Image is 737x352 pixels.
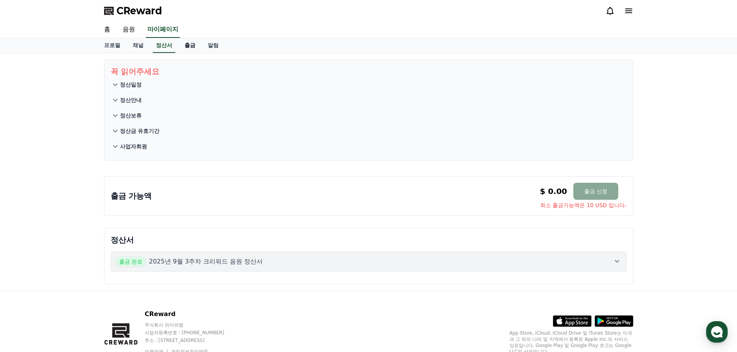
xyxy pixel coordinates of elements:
[540,186,567,197] p: $ 0.00
[116,22,141,38] a: 음원
[111,190,152,201] p: 출금 가능액
[2,245,51,264] a: 홈
[178,38,202,53] a: 출금
[149,257,263,266] p: 2025년 9월 3주차 크리워드 음원 정산서
[120,96,142,104] p: 정산안내
[98,22,116,38] a: 홈
[573,183,618,200] button: 출금 신청
[111,77,627,92] button: 정산일정
[120,127,160,135] p: 정산금 유효기간
[120,257,129,263] span: 설정
[111,235,627,245] p: 정산서
[145,337,239,343] p: 주소 : [STREET_ADDRESS]
[116,257,146,267] span: 출금 완료
[98,38,127,53] a: 프로필
[111,108,627,123] button: 정산보류
[100,245,149,264] a: 설정
[24,257,29,263] span: 홈
[104,5,162,17] a: CReward
[116,5,162,17] span: CReward
[111,139,627,154] button: 사업자회원
[120,81,142,88] p: 정산일정
[71,257,80,263] span: 대화
[51,245,100,264] a: 대화
[202,38,225,53] a: 알림
[145,309,239,319] p: CReward
[111,66,627,77] p: 꼭 읽어주세요
[540,201,627,209] span: 최소 출금가능액은 10 USD 입니다.
[145,322,239,328] p: 주식회사 와이피랩
[111,123,627,139] button: 정산금 유효기간
[120,143,147,150] p: 사업자회원
[111,92,627,108] button: 정산안내
[146,22,180,38] a: 마이페이지
[120,112,142,119] p: 정산보류
[153,38,175,53] a: 정산서
[127,38,150,53] a: 채널
[145,330,239,336] p: 사업자등록번호 : [PHONE_NUMBER]
[111,252,627,272] button: 출금 완료 2025년 9월 3주차 크리워드 음원 정산서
